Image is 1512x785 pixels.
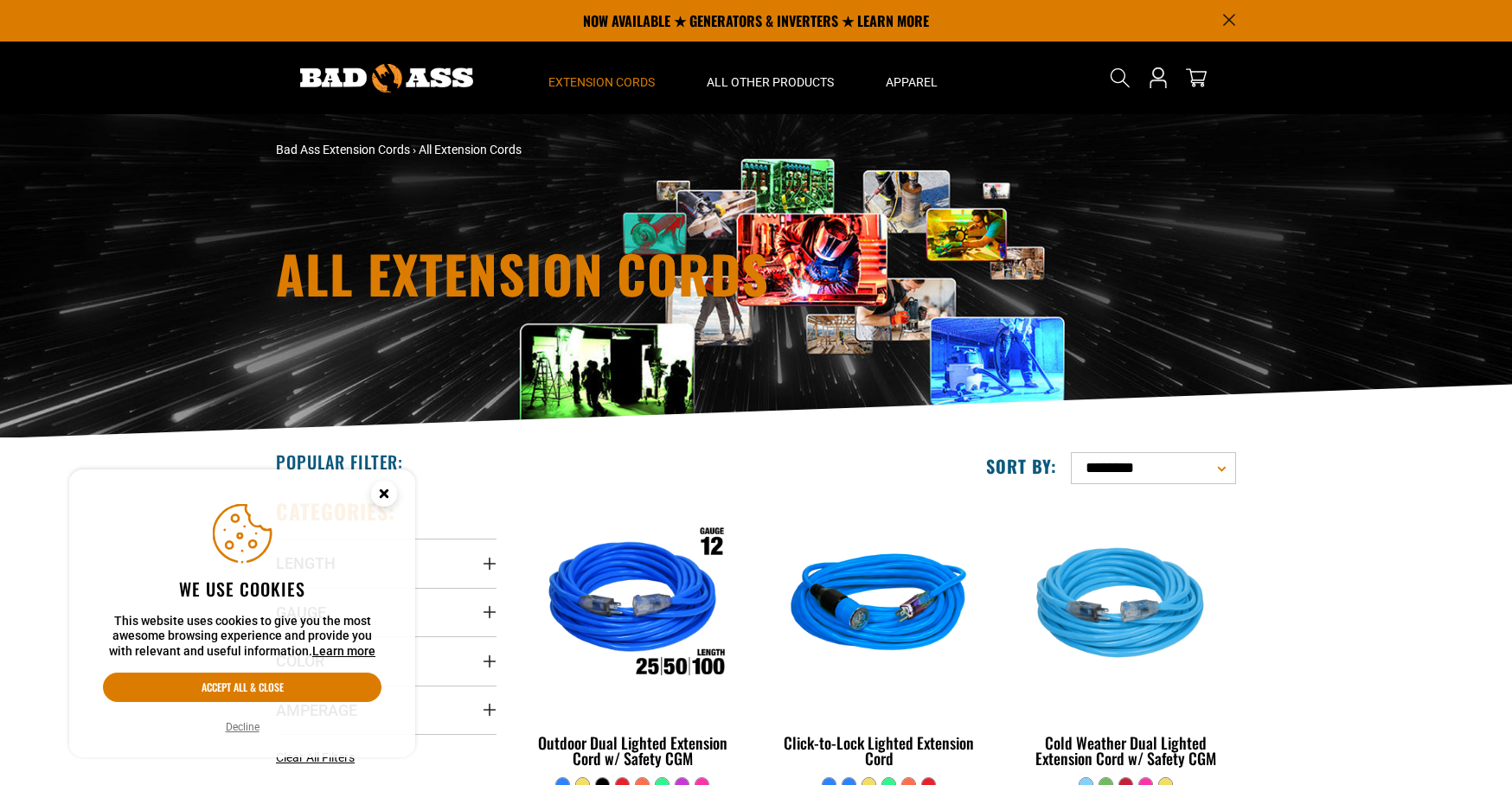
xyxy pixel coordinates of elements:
[681,41,860,114] summary: All Other Products
[1015,498,1236,776] a: Light Blue Cold Weather Dual Lighted Extension Cord w/ Safety CGM
[69,469,415,758] aside: Cookie Consent
[300,64,473,93] img: Bad Ass Extension Cords
[276,750,355,764] span: Clear All Filters
[548,74,655,90] span: Extension Cords
[522,41,681,114] summary: Extension Cords
[312,644,375,658] a: Learn more
[276,450,403,473] h2: Popular Filter:
[1106,64,1134,92] summary: Search
[103,673,381,702] button: Accept all & close
[276,143,410,156] a: Bad Ass Extension Cords
[413,143,416,156] span: ›
[276,141,907,159] nav: breadcrumbs
[707,74,834,90] span: All Other Products
[524,507,742,705] img: Outdoor Dual Lighted Extension Cord w/ Safety CGM
[522,498,743,776] a: Outdoor Dual Lighted Extension Cord w/ Safety CGM Outdoor Dual Lighted Extension Cord w/ Safety CGM
[770,507,988,705] img: blue
[522,735,743,766] div: Outdoor Dual Lighted Extension Cord w/ Safety CGM
[221,718,265,736] button: Decline
[769,735,990,766] div: Click-to-Lock Lighted Extension Cord
[986,455,1057,477] label: Sort by:
[103,578,381,600] h2: We use cookies
[860,41,964,114] summary: Apparel
[769,498,990,776] a: blue Click-to-Lock Lighted Extension Cord
[1016,507,1234,705] img: Light Blue
[103,614,381,660] p: This website uses cookies to give you the most awesome browsing experience and provide you with r...
[276,247,907,299] h1: All Extension Cords
[886,74,938,90] span: Apparel
[276,749,362,767] a: Clear All Filters
[1015,735,1236,766] div: Cold Weather Dual Lighted Extension Cord w/ Safety CGM
[419,143,522,156] span: All Extension Cords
